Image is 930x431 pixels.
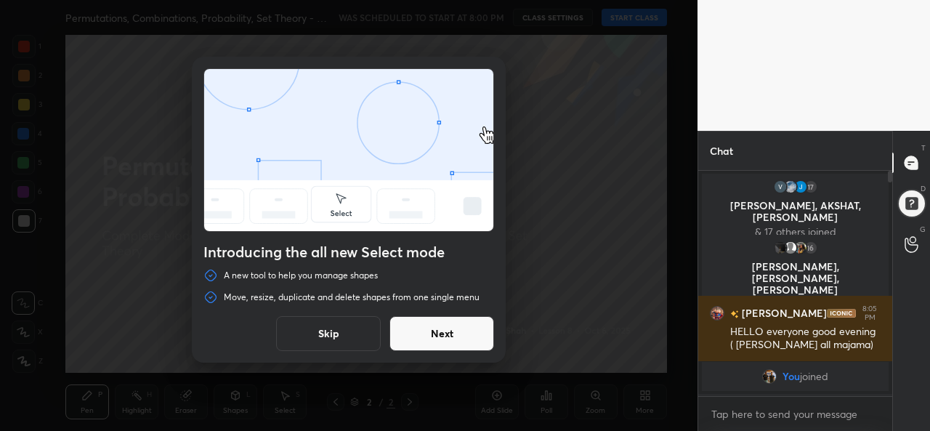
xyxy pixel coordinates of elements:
[698,132,745,170] p: Chat
[793,180,808,194] img: 3
[711,261,880,296] p: [PERSON_NAME], [PERSON_NAME], [PERSON_NAME]
[773,180,788,194] img: bea1741e89294f40bf49ecb75069fcef.82553847_3
[773,241,788,255] img: 76fa103526f5446992a297a972f85e1e.jpg
[224,291,480,303] p: Move, resize, duplicate and delete shapes from one single menu
[204,69,493,234] div: animation
[783,371,800,382] span: You
[698,171,892,397] div: grid
[859,305,881,322] div: 8:05 PM
[793,241,808,255] img: 58ccc2c018d94b0984cd98826217ed62.jpg
[783,180,798,194] img: 3
[711,226,880,238] p: & 17 others joined
[730,325,881,353] div: HELLO everyone good evening ( [PERSON_NAME] all majama)
[276,316,381,351] button: Skip
[711,200,880,223] p: [PERSON_NAME], AKSHAT, [PERSON_NAME]
[804,241,818,255] div: 16
[389,316,494,351] button: Next
[921,142,926,153] p: T
[783,241,798,255] img: default.png
[920,224,926,235] p: G
[224,270,378,281] p: A new tool to help you manage shapes
[921,183,926,194] p: D
[203,243,494,261] h4: Introducing the all new Select mode
[804,180,818,194] div: 17
[739,306,827,321] h6: [PERSON_NAME]
[762,369,777,384] img: 8ea95a487823475697deb8a2b0a2b413.jpg
[710,306,724,321] img: e74bc0d84242498f839c6848c9615443.png
[800,371,828,382] span: joined
[730,310,739,318] img: no-rating-badge.077c3623.svg
[827,309,856,318] img: iconic-dark.1390631f.png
